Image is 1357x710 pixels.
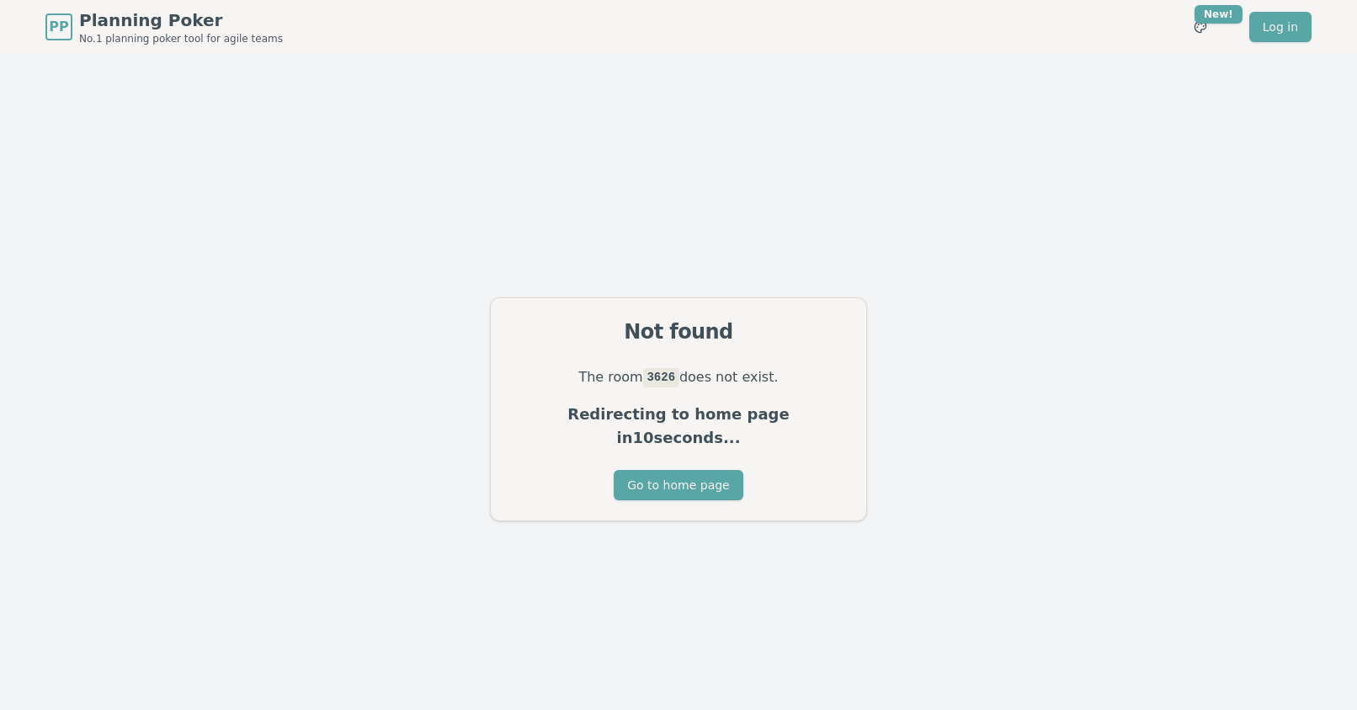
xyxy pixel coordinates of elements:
[45,8,283,45] a: PPPlanning PokerNo.1 planning poker tool for agile teams
[1195,5,1243,24] div: New!
[511,403,846,450] p: Redirecting to home page in 10 seconds...
[511,318,846,345] div: Not found
[643,368,679,387] code: 3626
[79,32,283,45] span: No.1 planning poker tool for agile teams
[49,17,68,37] span: PP
[1249,12,1312,42] a: Log in
[614,470,742,500] button: Go to home page
[1185,12,1216,42] button: New!
[79,8,283,32] span: Planning Poker
[511,366,846,389] p: The room does not exist.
